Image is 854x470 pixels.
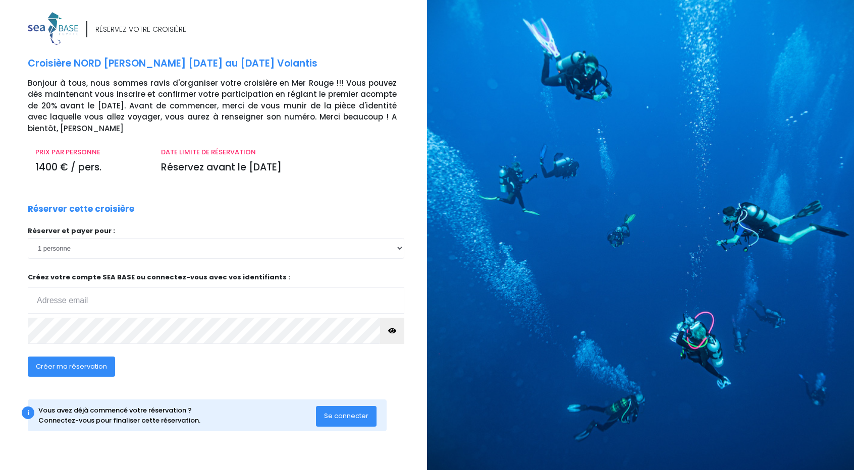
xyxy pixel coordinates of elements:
[36,362,107,371] span: Créer ma réservation
[95,24,186,35] div: RÉSERVEZ VOTRE CROISIÈRE
[35,160,146,175] p: 1400 € / pers.
[161,160,397,175] p: Réservez avant le [DATE]
[324,411,368,421] span: Se connecter
[161,147,397,157] p: DATE LIMITE DE RÉSERVATION
[22,406,34,419] div: i
[28,226,404,236] p: Réserver et payer pour :
[28,357,115,377] button: Créer ma réservation
[38,405,316,425] div: Vous avez déjà commencé votre réservation ? Connectez-vous pour finaliser cette réservation.
[35,147,146,157] p: PRIX PAR PERSONNE
[316,406,377,426] button: Se connecter
[316,412,377,420] a: Se connecter
[28,272,404,314] p: Créez votre compte SEA BASE ou connectez-vous avec vos identifiants :
[28,78,419,135] p: Bonjour à tous, nous sommes ravis d'organiser votre croisière en Mer Rouge !!! Vous pouvez dès ma...
[28,12,78,45] img: logo_color1.png
[28,287,404,314] input: Adresse email
[28,203,134,216] p: Réserver cette croisière
[28,56,419,71] p: Croisière NORD [PERSON_NAME] [DATE] au [DATE] Volantis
